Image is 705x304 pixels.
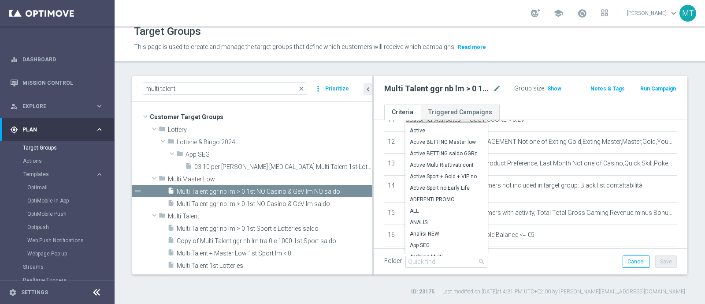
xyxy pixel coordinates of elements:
[679,5,696,22] div: MT
[27,247,114,260] div: Webpage Pop-up
[177,188,372,195] span: Multi Talent ggr nb lm &gt; 0 1st NO Casino &amp; GeV lm NO saldo
[167,274,174,284] i: insert_drive_file
[167,224,174,234] i: insert_drive_file
[402,175,466,203] td: Existing Target Group
[22,48,104,71] a: Dashboard
[402,203,466,225] td: Activity History
[470,160,673,167] span: First Product Preference, Last Month Not one of Casino,Quick,Skill,Poker,Scratch Cards
[298,85,305,92] span: close
[27,194,114,207] div: OptiMobile In-App
[176,150,183,160] i: folder
[194,163,372,171] span: 03.10 per recupero consensi Multi Talent 1st Lotteries
[186,151,372,158] span: App SEG
[27,221,114,234] div: Optipush
[177,225,372,233] span: Multi Talent ggr nb lm &gt; 0 1st Sport e Lotteries saldo
[27,250,92,257] a: Webpage Pop-up
[177,262,372,270] span: Multi Talent 1st Lotteries
[10,56,104,63] button: equalizer Dashboard
[10,56,18,64] i: equalizer
[23,274,114,287] div: Realtime Triggers
[514,85,544,92] label: Group size
[22,127,95,132] span: Plan
[442,288,685,296] label: Last modified on [DATE] at 4:31 PM UTC+02:00 by [PERSON_NAME][EMAIL_ADDRESS][DOMAIN_NAME]
[324,83,350,95] button: Prioritize
[167,249,174,259] i: insert_drive_file
[27,224,92,231] a: Optipush
[470,138,673,146] span: CMANAGEMENT Not one of Exiting Gold,Exiting Master,Master,Gold,Young Gold,Young Master,Diamond,Ex...
[23,277,92,284] a: Realtime Triggers
[623,255,649,268] button: Cancel
[384,131,402,154] td: 12
[410,127,483,134] span: Active
[544,85,545,92] label: :
[10,71,104,94] div: Mission Control
[410,207,483,214] span: ALL
[177,250,372,257] span: Multi Talent &#x2B; Master Low 1st Sport lm &lt; 0
[23,260,114,274] div: Streams
[159,175,166,185] i: folder
[410,173,483,180] span: Active Sport + Gold + VIP no EL no Omni
[150,111,372,123] span: Customer Target Groups
[22,71,104,94] a: Mission Control
[23,172,86,177] span: Templates
[10,126,104,133] div: gps_fixed Plan keyboard_arrow_right
[547,86,561,92] span: Show
[364,83,372,95] button: chevron_left
[10,102,18,110] i: person_search
[411,288,434,296] label: ID: 23175
[402,131,466,154] td: Customer Attributes
[27,237,92,244] a: Web Push Notifications
[669,8,679,18] span: keyboard_arrow_down
[470,209,673,217] span: Customers with activity, Total Total Gross Gaming Revenue minus Bonus Consumed > 0 , during the p...
[168,176,372,183] span: Multi Master Low
[402,225,466,247] td: Customer Attributes
[23,168,114,260] div: Templates
[27,184,92,191] a: Optimail
[167,236,174,247] i: insert_drive_file
[410,242,483,249] span: App SEG
[10,79,104,86] button: Mission Control
[314,83,323,95] i: more_vert
[27,210,92,218] a: OptiMobile Push
[384,105,421,120] a: Criteria
[384,109,402,131] td: 11
[410,139,483,146] span: Active BETTING Master low
[553,8,563,18] span: school
[410,150,483,157] span: Active BETTING saldo GGRnb<=0 L3M
[159,212,166,222] i: folder
[384,83,491,94] h2: Multi Talent ggr nb lm > 0 1st NO Casino & GeV lm NO saldo
[10,103,104,110] button: person_search Explore keyboard_arrow_right
[23,158,92,165] a: Actions
[478,258,485,265] span: search
[134,43,456,50] span: This page is used to create and manage the target groups that define which customers will receive...
[364,85,372,94] i: chevron_left
[384,225,402,247] td: 16
[21,290,48,295] a: Settings
[457,42,487,52] button: Read more
[177,139,372,146] span: Lotterie &amp; Bingo 2024
[470,231,534,239] span: Available Balance <= €5
[167,138,174,148] i: folder
[410,230,483,237] span: Analisi NEW
[23,144,92,151] a: Target Groups
[27,181,114,194] div: Optimail
[177,237,372,245] span: Copy of Multi Talent ggr nb lm tra 0 e 1000 1st Sport saldo
[167,199,174,210] i: insert_drive_file
[384,154,402,176] td: 13
[493,83,501,94] i: mode_edit
[639,84,677,94] button: Run Campaign
[405,255,487,268] input: Quick find
[168,213,372,220] span: Multi Talent
[470,116,524,124] span: CUST SCORE < 0.29
[421,105,500,120] a: Triggered Campaigns
[23,171,104,178] button: Templates keyboard_arrow_right
[384,203,402,225] td: 15
[185,162,192,173] i: insert_drive_file
[410,196,483,203] span: ADERENTI PROMO
[177,200,372,208] span: Multi Talent ggr nb lm &gt; 0 1st NO Casino &amp; GeV lm saldo
[9,289,17,296] i: settings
